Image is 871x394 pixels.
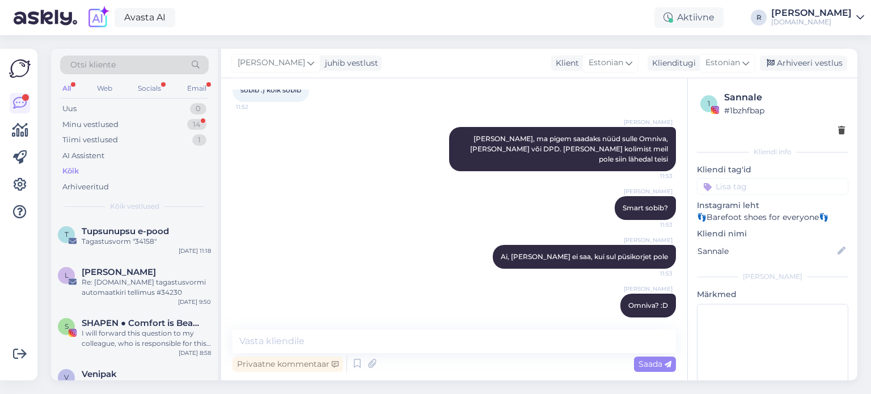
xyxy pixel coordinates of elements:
[110,201,159,211] span: Kõik vestlused
[9,58,31,79] img: Askly Logo
[724,91,845,104] div: Sannale
[86,6,110,29] img: explore-ai
[62,166,79,177] div: Kõik
[95,81,115,96] div: Web
[724,104,845,117] div: # 1bzhfbap
[232,357,343,372] div: Privaatne kommentaar
[551,57,579,69] div: Klient
[62,134,118,146] div: Tiimi vestlused
[65,271,69,279] span: L
[624,236,673,244] span: [PERSON_NAME]
[185,81,209,96] div: Email
[705,57,740,69] span: Estonian
[697,147,848,157] div: Kliendi info
[648,57,696,69] div: Klienditugi
[82,318,200,328] span: SHAPEN ● Comfort is Beautiful
[136,81,163,96] div: Socials
[179,349,211,357] div: [DATE] 8:58
[62,150,104,162] div: AI Assistent
[624,187,673,196] span: [PERSON_NAME]
[62,181,109,193] div: Arhiveeritud
[760,56,847,71] div: Arhiveeri vestlus
[771,9,852,18] div: [PERSON_NAME]
[320,57,378,69] div: juhib vestlust
[623,204,668,212] span: Smart sobib?
[178,298,211,306] div: [DATE] 9:50
[751,10,767,26] div: R
[630,318,673,327] span: 11:53
[64,373,69,382] span: V
[697,289,848,300] p: Märkmed
[630,172,673,180] span: 11:53
[82,328,211,349] div: I will forward this question to my colleague, who is responsible for this. The reply will be here...
[238,57,305,69] span: [PERSON_NAME]
[190,103,206,115] div: 0
[697,200,848,211] p: Instagrami leht
[70,59,116,71] span: Otsi kliente
[624,285,673,293] span: [PERSON_NAME]
[630,269,673,278] span: 11:53
[771,18,852,27] div: [DOMAIN_NAME]
[624,118,673,126] span: [PERSON_NAME]
[62,103,77,115] div: Uus
[771,9,864,27] a: [PERSON_NAME][DOMAIN_NAME]
[82,277,211,298] div: Re: [DOMAIN_NAME] tagastusvormi automaatkiri tellimus #34230
[179,247,211,255] div: [DATE] 11:18
[82,226,169,236] span: Tupsunupsu e-pood
[708,99,710,108] span: 1
[628,301,668,310] span: Omniva? :D
[654,7,724,28] div: Aktiivne
[697,211,848,223] p: 👣Barefoot shoes for everyone👣
[697,245,835,257] input: Lisa nimi
[589,57,623,69] span: Estonian
[697,272,848,282] div: [PERSON_NAME]
[236,103,278,111] span: 11:52
[192,134,206,146] div: 1
[65,322,69,331] span: S
[82,236,211,247] div: Tagastusvorm "34158"
[60,81,73,96] div: All
[697,178,848,195] input: Lisa tag
[501,252,668,261] span: Ai, [PERSON_NAME] ei saa, kui sul püsikorjet pole
[697,228,848,240] p: Kliendi nimi
[115,8,175,27] a: Avasta AI
[470,134,670,163] span: [PERSON_NAME], ma pigem saadaks nüüd sulle Omniva, [PERSON_NAME] või DPD. [PERSON_NAME] kolimist ...
[697,164,848,176] p: Kliendi tag'id
[65,230,69,239] span: T
[240,86,301,94] span: sobib :) kõik sobib
[82,369,117,379] span: Venipak
[62,119,119,130] div: Minu vestlused
[82,267,156,277] span: Lennely Saar
[187,119,206,130] div: 14
[639,359,671,369] span: Saada
[630,221,673,229] span: 11:53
